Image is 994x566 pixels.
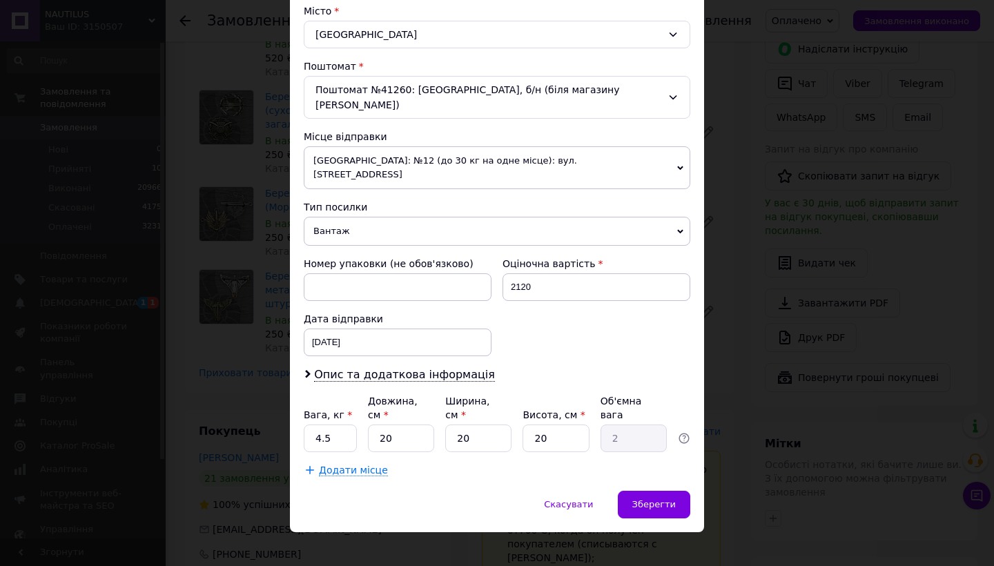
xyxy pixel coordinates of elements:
[601,394,667,422] div: Об'ємна вага
[304,409,352,420] label: Вага, кг
[304,257,491,271] div: Номер упаковки (не обов'язково)
[544,499,593,509] span: Скасувати
[445,396,489,420] label: Ширина, см
[304,217,690,246] span: Вантаж
[304,4,690,18] div: Місто
[523,409,585,420] label: Висота, см
[304,146,690,189] span: [GEOGRAPHIC_DATA]: №12 (до 30 кг на одне місце): вул. [STREET_ADDRESS]
[368,396,418,420] label: Довжина, см
[304,312,491,326] div: Дата відправки
[304,59,690,73] div: Поштомат
[632,499,676,509] span: Зберегти
[319,465,388,476] span: Додати місце
[314,368,495,382] span: Опис та додаткова інформація
[304,21,690,48] div: [GEOGRAPHIC_DATA]
[304,76,690,119] div: Поштомат №41260: [GEOGRAPHIC_DATA], б/н (біля магазину [PERSON_NAME])
[304,131,387,142] span: Місце відправки
[304,202,367,213] span: Тип посилки
[503,257,690,271] div: Оціночна вартість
